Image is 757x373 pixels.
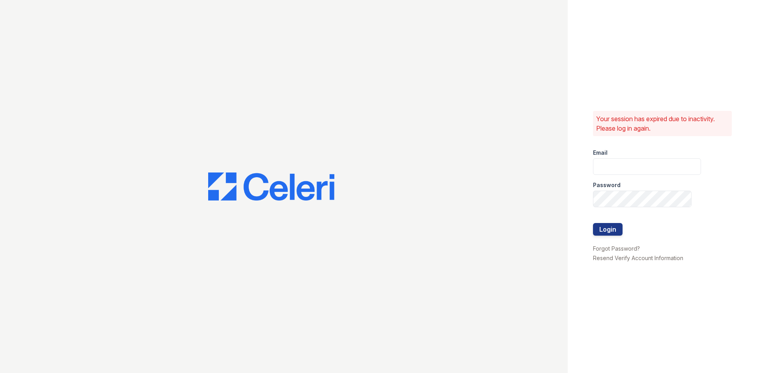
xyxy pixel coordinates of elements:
[593,223,623,236] button: Login
[593,181,621,189] label: Password
[593,149,608,157] label: Email
[596,114,729,133] p: Your session has expired due to inactivity. Please log in again.
[593,255,683,261] a: Resend Verify Account Information
[593,245,640,252] a: Forgot Password?
[208,172,334,201] img: CE_Logo_Blue-a8612792a0a2168367f1c8372b55b34899dd931a85d93a1a3d3e32e68fde9ad4.png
